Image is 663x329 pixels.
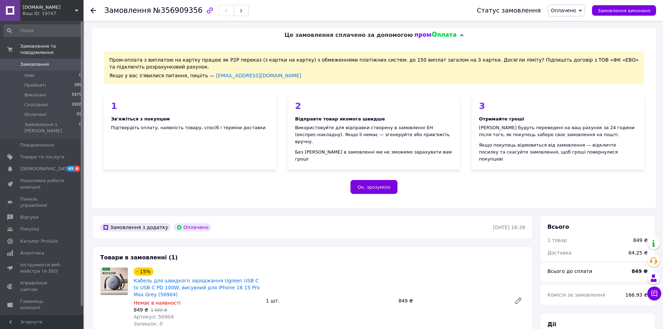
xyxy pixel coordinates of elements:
[153,6,203,15] span: №356909356
[493,225,525,230] time: [DATE] 16:39
[20,166,72,172] span: [DEMOGRAPHIC_DATA]
[20,43,84,56] span: Замовлення та повідомлення
[20,250,44,256] span: Аналітика
[134,278,260,297] a: Кабель для швидкого заряджання Ugreen USB C to USB C PD 100W, висувний для iPhone 16 15 Pro Max G...
[547,224,569,230] span: Всього
[20,280,64,292] span: Управління сайтом
[632,268,648,274] b: 849 ₴
[624,245,652,260] div: 64.25 ₴
[23,10,84,17] div: Ваш ID: 19747
[100,254,178,261] span: Товари в замовленні (1)
[109,72,639,79] div: Якщо у вас з'явилися питання, пишіть —
[358,185,390,190] span: Ок, зрозуміло
[295,149,453,163] div: Без [PERSON_NAME] в замовленні ми не зможемо зарахувати вам гроші
[74,166,80,172] span: 4
[72,92,81,98] span: 5975
[479,142,637,163] div: Якщо покупець відмовиться від замовлення — відкличте посилку та скасуйте замовлення, щоб гроші по...
[511,294,525,308] a: Редагувати
[24,82,46,88] span: Прийняті
[479,116,524,122] b: Отримайте гроші
[23,4,75,10] span: KAMSTORE.COM.UA
[111,124,269,131] div: Підтвердіть оплату, наявність товару, спосіб і терміни доставки
[134,307,148,313] span: 849 ₴
[216,73,301,78] a: [EMAIL_ADDRESS][DOMAIN_NAME]
[134,267,153,276] div: - 15%
[477,7,541,14] div: Статус замовлення
[20,226,39,232] span: Покупці
[551,8,576,13] span: Оплачено
[592,5,656,16] button: Замовлення виконано
[111,102,269,110] div: 1
[3,24,82,37] input: Пошук
[20,178,64,190] span: Показники роботи компанії
[633,237,648,244] div: 849 ₴
[263,296,395,306] div: 1 шт.
[396,296,508,306] div: 849 ₴
[20,142,54,148] span: Повідомлення
[547,292,605,298] span: Комісія за замовлення
[24,111,46,118] span: Оплачені
[350,180,398,194] button: Ок, зрозуміло
[20,298,64,311] span: Гаманець компанії
[66,166,74,172] span: 45
[134,321,163,327] span: Залишок: 0
[111,116,170,122] b: Зв'яжіться з покупцем
[625,292,648,298] span: 166.93 ₴
[90,7,96,14] div: Повернутися назад
[104,51,644,84] div: Пром-оплата з виплатою на картку працює як P2P переказ (з картки на картку) з обмеженнями платіжн...
[20,214,38,220] span: Відгуки
[479,124,637,138] div: [PERSON_NAME] будуть переведені на ваш рахунок за 24 години після того, як покупець забере своє з...
[77,111,81,118] span: 59
[72,102,81,108] span: 1928
[134,314,174,320] span: Артикул: 56904
[24,92,46,98] span: Виконані
[174,223,211,232] div: Оплачено
[101,268,128,295] img: Кабель для швидкого заряджання Ugreen USB C to USB C PD 100W, висувний для iPhone 16 15 Pro Max G...
[20,262,64,274] span: Інструменти веб-майстра та SEO
[134,300,181,306] span: Немає в наявності
[598,8,650,13] span: Замовлення виконано
[104,6,151,15] span: Замовлення
[20,61,49,68] span: Замовлення
[295,102,453,110] div: 2
[547,250,571,256] span: Доставка
[415,32,457,39] img: evopay logo
[284,32,413,38] span: Це замовлення сплачено за допомогою
[79,122,81,134] span: 0
[547,237,567,243] span: 1 товар
[100,223,171,232] div: Замовлення з додатку
[295,116,385,122] b: Відправте товар якомога швидше
[20,238,58,244] span: Каталог ProSale
[547,268,592,274] span: Всього до сплати
[547,321,556,328] span: Дії
[24,122,79,134] span: Замовлення з [PERSON_NAME]
[295,124,453,145] div: Використовуйте для відправки створену в замовленні ЕН (експрес-накладну). Якщо її немає — згенеру...
[74,82,81,88] span: 399
[647,287,661,300] button: Чат з покупцем
[20,154,64,160] span: Товари та послуги
[24,102,48,108] span: Скасовані
[151,308,167,313] span: 1 000 ₴
[479,102,637,110] div: 3
[79,72,81,79] span: 0
[20,196,64,209] span: Панель управління
[24,72,34,79] span: Нові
